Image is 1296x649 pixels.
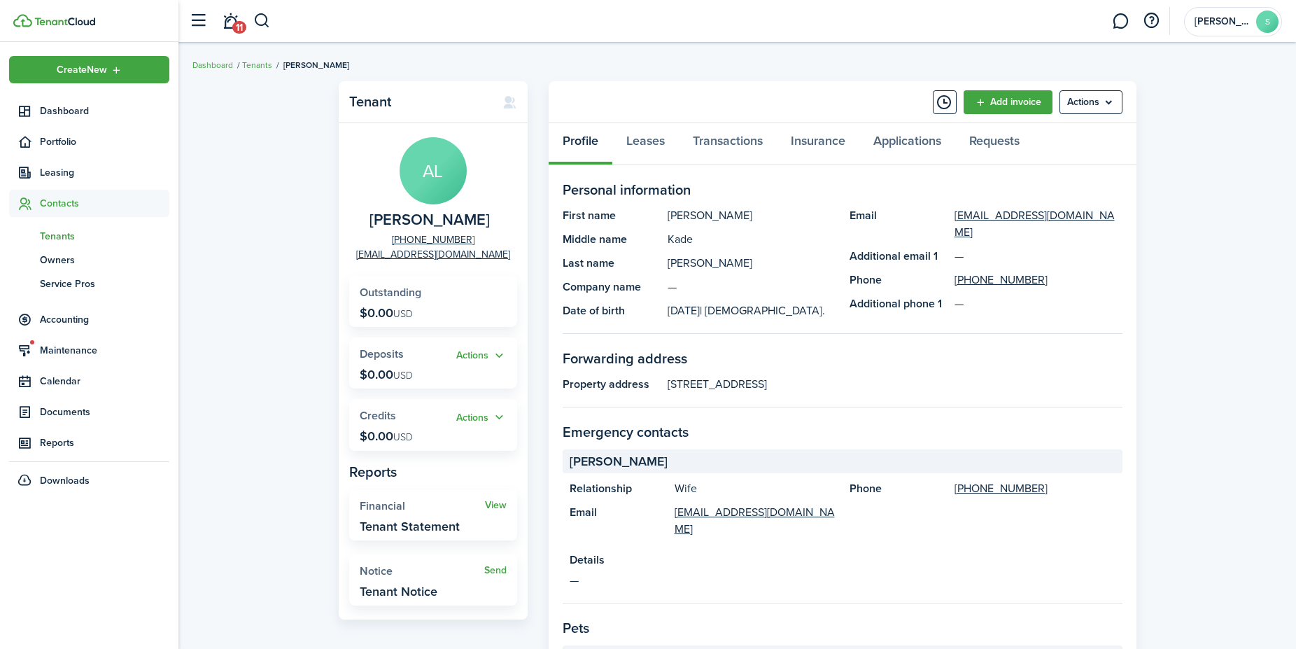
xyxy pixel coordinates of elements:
[570,552,1115,568] panel-main-title: Details
[933,90,957,114] button: Timeline
[1059,90,1122,114] button: Open menu
[360,306,413,320] p: $0.00
[563,421,1122,442] panel-main-section-title: Emergency contacts
[668,279,836,295] panel-main-description: —
[563,302,661,319] panel-main-title: Date of birth
[563,179,1122,200] panel-main-section-title: Personal information
[563,376,661,393] panel-main-title: Property address
[217,4,244,39] a: Notifications
[9,56,169,83] button: Open menu
[955,272,1048,288] a: [PHONE_NUMBER]
[40,253,169,267] span: Owners
[40,277,169,291] span: Service Pros
[668,376,1122,393] panel-main-description: [STREET_ADDRESS]
[563,617,1122,638] panel-main-section-title: Pets
[675,504,836,538] a: [EMAIL_ADDRESS][DOMAIN_NAME]
[40,196,169,211] span: Contacts
[563,207,661,224] panel-main-title: First name
[668,207,836,224] panel-main-description: [PERSON_NAME]
[612,123,679,165] a: Leases
[40,374,169,389] span: Calendar
[668,255,836,272] panel-main-description: [PERSON_NAME]
[349,94,488,110] panel-main-title: Tenant
[9,248,169,272] a: Owners
[40,134,169,149] span: Portfolio
[40,435,169,450] span: Reports
[570,504,668,538] panel-main-title: Email
[1059,90,1122,114] menu-btn: Actions
[700,302,825,319] span: | [DEMOGRAPHIC_DATA].
[40,343,169,358] span: Maintenance
[349,461,517,482] panel-main-subtitle: Reports
[955,123,1034,165] a: Requests
[283,59,349,71] span: [PERSON_NAME]
[1195,17,1251,27] span: Sandra
[192,59,233,71] a: Dashboard
[360,429,413,443] p: $0.00
[253,9,271,33] button: Search
[850,272,948,288] panel-main-title: Phone
[360,346,404,362] span: Deposits
[369,211,490,229] span: Antonio Lopez
[668,231,836,248] panel-main-description: Kade
[242,59,272,71] a: Tenants
[850,207,948,241] panel-main-title: Email
[9,97,169,125] a: Dashboard
[955,207,1122,241] a: [EMAIL_ADDRESS][DOMAIN_NAME]
[1139,9,1163,33] button: Open resource center
[1256,11,1279,33] avatar-text: S
[360,585,437,599] widget-stats-description: Tenant Notice
[668,302,836,319] panel-main-description: [DATE]
[570,452,668,471] span: [PERSON_NAME]
[393,368,413,383] span: USD
[850,295,948,312] panel-main-title: Additional phone 1
[456,348,507,364] button: Actions
[1107,4,1134,39] a: Messaging
[40,229,169,244] span: Tenants
[563,279,661,295] panel-main-title: Company name
[34,18,95,26] img: TenantCloud
[563,255,661,272] panel-main-title: Last name
[456,410,507,426] button: Open menu
[675,480,836,497] panel-main-description: Wife
[360,368,413,382] p: $0.00
[40,473,90,488] span: Downloads
[485,500,507,511] a: View
[679,123,777,165] a: Transactions
[563,348,1122,369] panel-main-section-title: Forwarding address
[570,480,668,497] panel-main-title: Relationship
[9,272,169,295] a: Service Pros
[456,348,507,364] button: Open menu
[360,284,421,300] span: Outstanding
[40,405,169,419] span: Documents
[392,232,474,247] a: [PHONE_NUMBER]
[393,307,413,321] span: USD
[40,104,169,118] span: Dashboard
[400,137,467,204] avatar-text: AL
[393,430,413,445] span: USD
[9,224,169,248] a: Tenants
[850,480,948,497] panel-main-title: Phone
[57,65,107,75] span: Create New
[859,123,955,165] a: Applications
[964,90,1052,114] a: Add invoice
[456,410,507,426] button: Actions
[484,565,507,576] a: Send
[360,519,460,533] widget-stats-description: Tenant Statement
[40,165,169,180] span: Leasing
[185,8,211,34] button: Open sidebar
[356,247,510,262] a: [EMAIL_ADDRESS][DOMAIN_NAME]
[570,572,1115,589] panel-main-description: —
[360,565,484,578] widget-stats-title: Notice
[360,407,396,424] span: Credits
[232,21,246,34] span: 11
[360,500,485,512] widget-stats-title: Financial
[9,429,169,456] a: Reports
[13,14,32,27] img: TenantCloud
[777,123,859,165] a: Insurance
[955,480,1048,497] a: [PHONE_NUMBER]
[40,312,169,327] span: Accounting
[850,248,948,265] panel-main-title: Additional email 1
